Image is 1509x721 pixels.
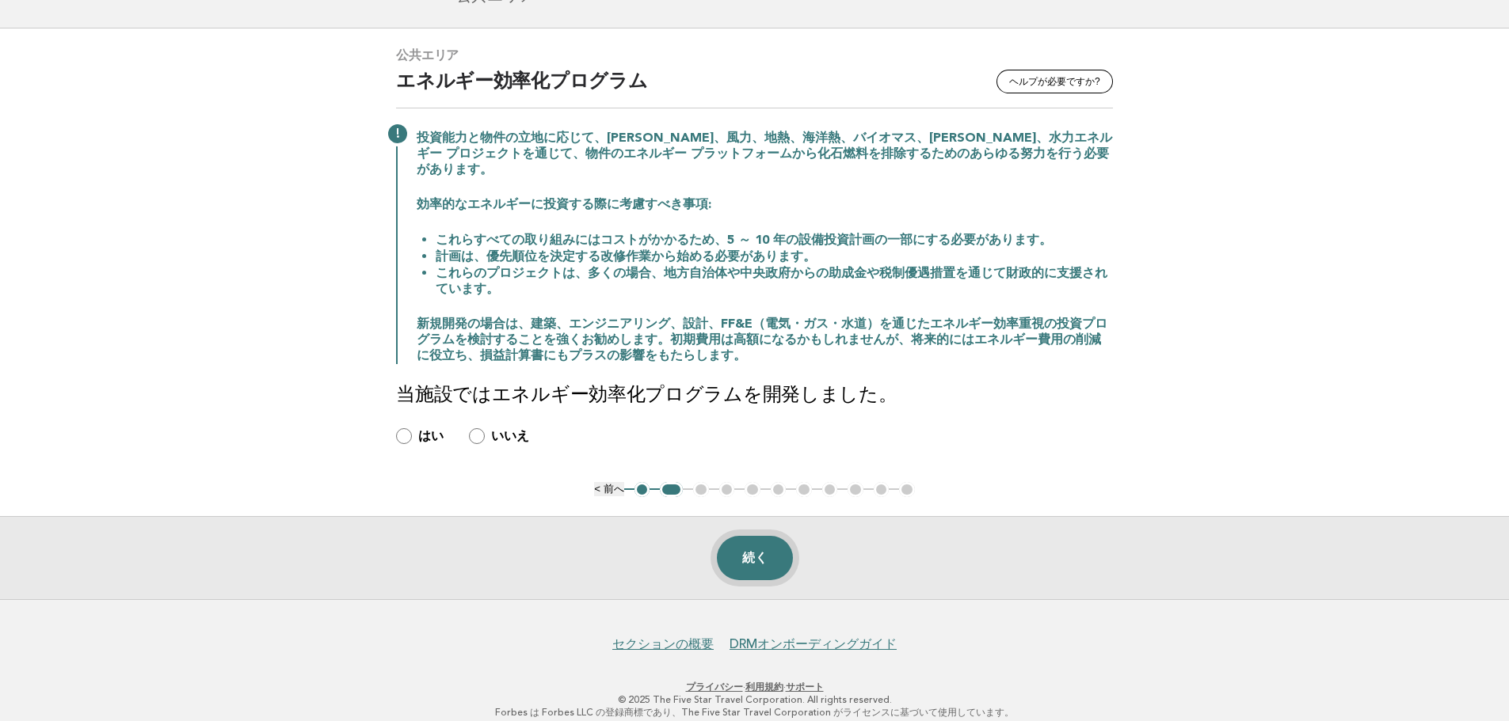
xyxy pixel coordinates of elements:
font: エネルギー効率化プログラム [396,73,647,92]
font: · [743,681,745,693]
button: 2 [660,482,683,498]
font: 効率的なエネルギーに投資する際に考慮すべき事項: [417,199,711,211]
font: 続く [742,551,768,564]
font: 当施設ではエネルギー効率化プログラムを開発しました。 [396,386,897,405]
font: これらすべての取り組みにはコストがかかるため、5 ～ 10 年の設備投資計画の一部にする必要があります。 [436,234,1052,247]
font: 新規開発の場合は、建築、エンジニアリング、設計、FF&E（電気・ガス・水道）を通じたエネルギー効率重視の投資プログラムを検討することを強くお勧めします。初期費用は高額になるかもしれませんが、将来... [417,318,1107,362]
font: 投資能力と物件の立地に応じて、[PERSON_NAME]、風力、地熱、海洋熱、バイオマス、[PERSON_NAME]、水力エネルギー プロジェクトを通じて、物件のエネルギー プラットフォームから... [417,132,1112,176]
a: セクションの概要 [612,636,714,652]
font: © 2025 The Five Star Travel Corporation. All rights reserved. [618,694,892,705]
font: 公共エリア [396,47,459,63]
font: いいえ [491,428,529,443]
font: · [783,681,786,693]
button: < 前へ [594,482,624,496]
font: ヘルプが必要ですか? [1009,76,1100,87]
button: ヘルプが必要ですか? [996,70,1113,93]
font: < 前へ [594,483,624,495]
button: 1 [634,482,650,498]
font: 2 [669,484,674,495]
a: DRMオンボーディングガイド [730,636,897,652]
a: サポート [786,681,824,693]
font: Forbes は Forbes LLC の登録商標であり、The Five Star Travel Corporation がライセンスに基づいて使用しています。 [495,707,1014,718]
font: はい [418,428,444,443]
a: プライバシー [686,681,743,693]
font: 1 [639,484,645,495]
a: 利用規約 [745,681,783,693]
font: 計画は、優先順位を決定する改修作業から始める必要があります。 [436,251,816,264]
button: 続く [717,536,793,580]
font: これらのプロジェクトは、多くの場合、地方自治体や中央政府からの助成金や税制優遇措置を通じて財政的に支援されています。 [436,268,1107,296]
